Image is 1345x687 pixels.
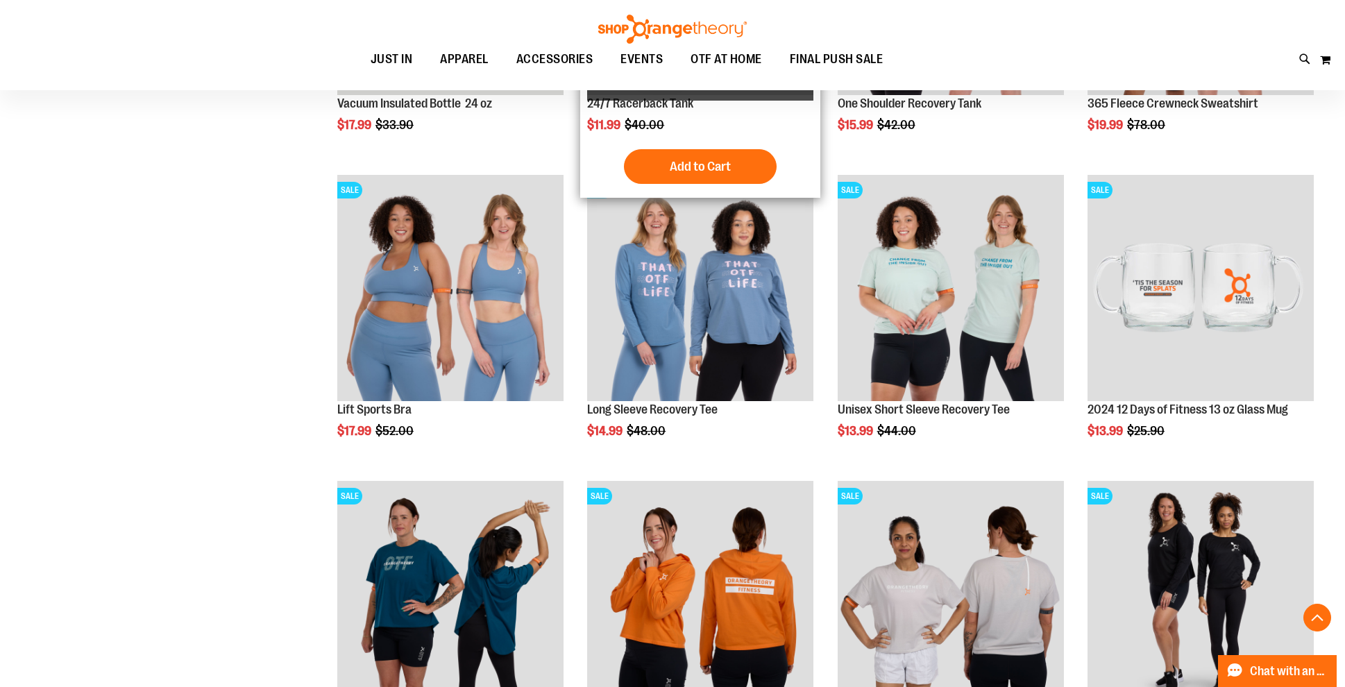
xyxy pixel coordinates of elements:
[337,175,564,403] a: Main of 2024 Covention Lift Sports BraSALE
[580,168,820,473] div: product
[1303,604,1331,631] button: Back To Top
[375,118,416,132] span: $33.90
[1127,118,1167,132] span: $78.00
[516,44,593,75] span: ACCESSORIES
[337,182,362,198] span: SALE
[1088,402,1288,416] a: 2024 12 Days of Fitness 13 oz Glass Mug
[691,44,762,75] span: OTF AT HOME
[337,96,492,110] a: Vacuum Insulated Bottle 24 oz
[790,44,883,75] span: FINAL PUSH SALE
[371,44,413,75] span: JUST IN
[1088,118,1125,132] span: $19.99
[838,402,1010,416] a: Unisex Short Sleeve Recovery Tee
[838,175,1064,401] img: Main of 2024 AUGUST Unisex Short Sleeve Recovery Tee
[337,118,373,132] span: $17.99
[1088,424,1125,438] span: $13.99
[838,182,863,198] span: SALE
[627,424,668,438] span: $48.00
[587,175,813,401] img: Main of 2024 AUGUST Long Sleeve Recovery Tee
[1081,168,1321,473] div: product
[1088,175,1314,401] img: Main image of 2024 12 Days of Fitness 13 oz Glass Mug
[337,488,362,504] span: SALE
[330,168,570,473] div: product
[1088,96,1258,110] a: 365 Fleece Crewneck Sweatshirt
[337,402,412,416] a: Lift Sports Bra
[620,44,663,75] span: EVENTS
[625,118,666,132] span: $40.00
[624,149,777,184] button: Add to Cart
[877,424,918,438] span: $44.00
[838,424,875,438] span: $13.99
[440,44,489,75] span: APPAREL
[375,424,416,438] span: $52.00
[587,118,623,132] span: $11.99
[1088,175,1314,403] a: Main image of 2024 12 Days of Fitness 13 oz Glass MugSALE
[670,159,731,174] span: Add to Cart
[838,488,863,504] span: SALE
[838,118,875,132] span: $15.99
[337,424,373,438] span: $17.99
[337,175,564,401] img: Main of 2024 Covention Lift Sports Bra
[587,96,693,110] a: 24/7 Racerback Tank
[596,15,749,44] img: Shop Orangetheory
[831,168,1071,473] div: product
[1218,655,1337,687] button: Chat with an Expert
[1088,182,1113,198] span: SALE
[587,488,612,504] span: SALE
[1088,488,1113,504] span: SALE
[587,175,813,403] a: Main of 2024 AUGUST Long Sleeve Recovery TeeSALE
[838,96,981,110] a: One Shoulder Recovery Tank
[587,402,718,416] a: Long Sleeve Recovery Tee
[838,175,1064,403] a: Main of 2024 AUGUST Unisex Short Sleeve Recovery TeeSALE
[877,118,917,132] span: $42.00
[587,424,625,438] span: $14.99
[1127,424,1167,438] span: $25.90
[1250,665,1328,678] span: Chat with an Expert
